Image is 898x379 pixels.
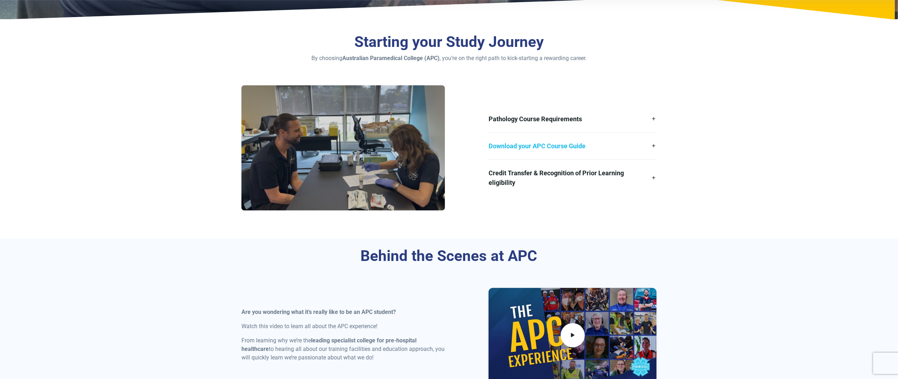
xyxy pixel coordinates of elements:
[241,33,657,51] h3: Starting your Study Journey
[489,133,657,159] a: Download your APC Course Guide
[241,337,417,352] strong: leading specialist college for pre-hospital healthcare
[241,247,657,265] h3: Behind the Scenes at APC
[489,106,657,132] a: Pathology Course Requirements
[489,160,657,196] a: Credit Transfer & Recognition of Prior Learning eligibility
[342,55,440,62] strong: Australian Paramedical College (APC)
[241,336,445,362] p: From learning why we’re the to hearing all about our training facilities and education approach, ...
[241,322,445,331] p: Watch this video to learn all about the APC experience!
[241,309,396,315] strong: Are you wondering what it’s really like to be an APC student?
[241,54,657,63] p: By choosing , you’re on the right path to kick-starting a rewarding career.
